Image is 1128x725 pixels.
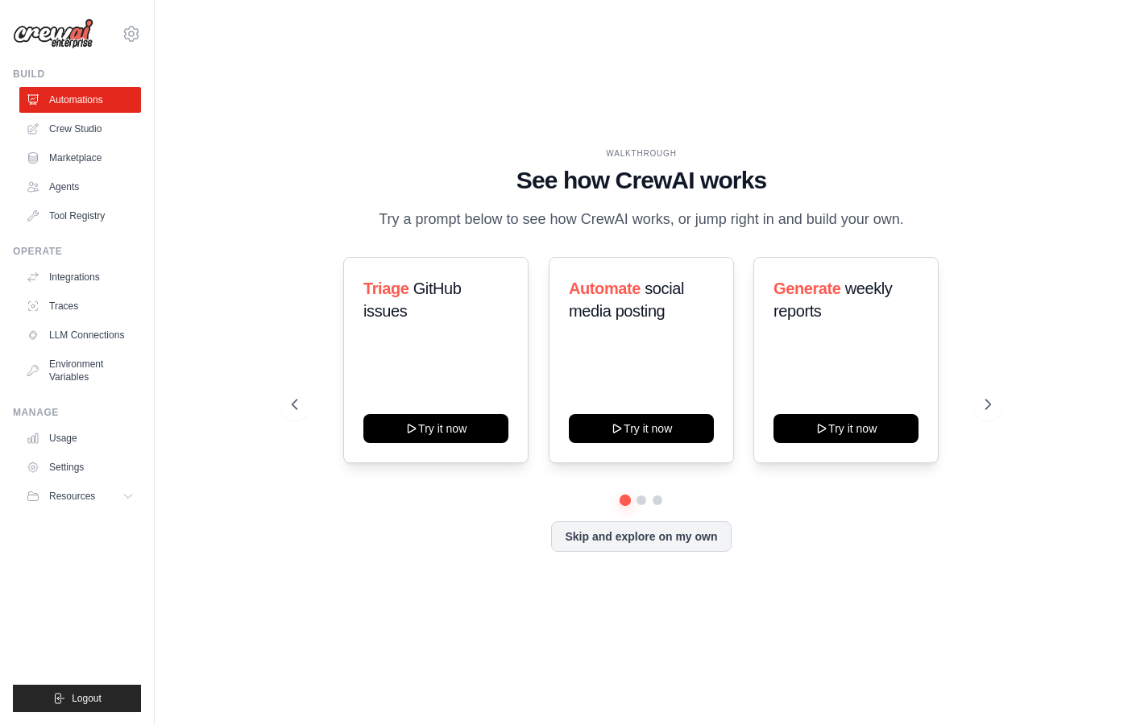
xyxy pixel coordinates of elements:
[19,145,141,171] a: Marketplace
[19,293,141,319] a: Traces
[19,454,141,480] a: Settings
[19,351,141,390] a: Environment Variables
[363,280,409,297] span: Triage
[363,414,508,443] button: Try it now
[1047,648,1128,725] iframe: Chat Widget
[371,208,912,231] p: Try a prompt below to see how CrewAI works, or jump right in and build your own.
[13,406,141,419] div: Manage
[19,203,141,229] a: Tool Registry
[13,245,141,258] div: Operate
[19,174,141,200] a: Agents
[363,280,462,320] span: GitHub issues
[19,116,141,142] a: Crew Studio
[49,490,95,503] span: Resources
[569,280,641,297] span: Automate
[13,685,141,712] button: Logout
[551,521,731,552] button: Skip and explore on my own
[569,414,714,443] button: Try it now
[19,264,141,290] a: Integrations
[72,692,102,705] span: Logout
[773,280,841,297] span: Generate
[19,87,141,113] a: Automations
[773,414,919,443] button: Try it now
[19,425,141,451] a: Usage
[292,147,990,159] div: WALKTHROUGH
[19,322,141,348] a: LLM Connections
[19,483,141,509] button: Resources
[13,68,141,81] div: Build
[569,280,684,320] span: social media posting
[13,19,93,49] img: Logo
[292,166,990,195] h1: See how CrewAI works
